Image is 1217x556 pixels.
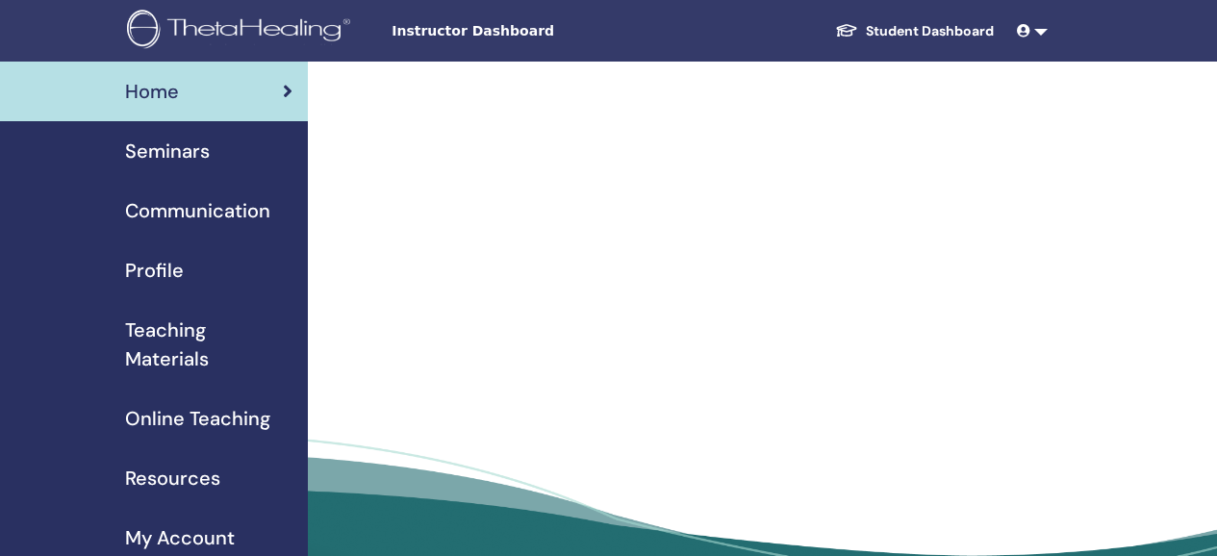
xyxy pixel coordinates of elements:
span: Profile [125,256,184,285]
span: Teaching Materials [125,316,292,373]
span: Home [125,77,179,106]
span: Online Teaching [125,404,270,433]
span: My Account [125,523,235,552]
img: logo.png [127,10,357,53]
a: Student Dashboard [820,13,1009,49]
span: Resources [125,464,220,493]
span: Communication [125,196,270,225]
span: Instructor Dashboard [392,21,680,41]
img: graduation-cap-white.svg [835,22,858,38]
span: Seminars [125,137,210,165]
